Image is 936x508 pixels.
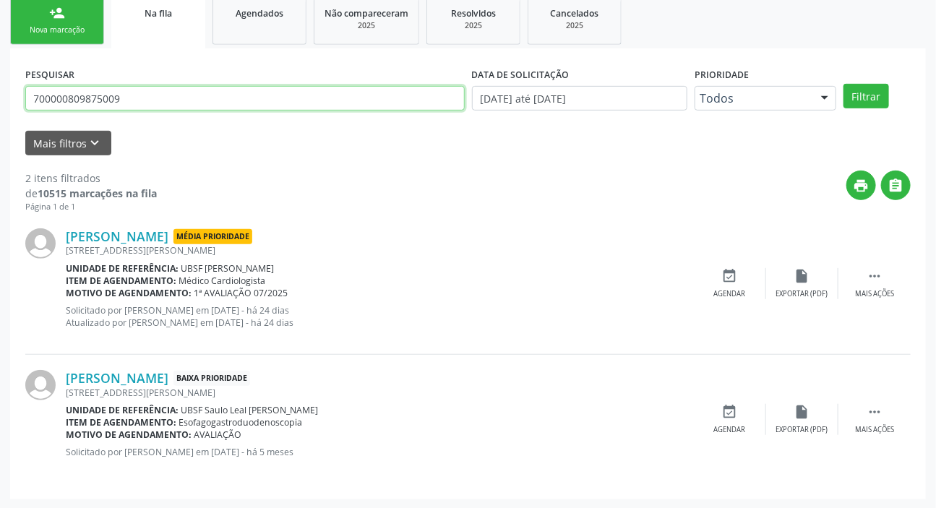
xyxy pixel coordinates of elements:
[49,5,65,21] div: person_add
[722,268,738,284] i: event_available
[66,244,694,257] div: [STREET_ADDRESS][PERSON_NAME]
[451,7,496,20] span: Resolvidos
[181,262,275,275] span: UBSF [PERSON_NAME]
[794,404,810,420] i: insert_drive_file
[695,64,749,86] label: Prioridade
[867,404,883,420] i: 
[25,171,157,186] div: 2 itens filtrados
[66,429,192,441] b: Motivo de agendamento:
[551,7,599,20] span: Cancelados
[881,171,911,200] button: 
[173,229,252,244] span: Média Prioridade
[714,425,746,435] div: Agendar
[66,304,694,329] p: Solicitado por [PERSON_NAME] em [DATE] - há 24 dias Atualizado por [PERSON_NAME] em [DATE] - há 2...
[38,186,157,200] strong: 10515 marcações na fila
[66,446,694,458] p: Solicitado por [PERSON_NAME] em [DATE] - há 5 meses
[776,289,828,299] div: Exportar (PDF)
[87,135,103,151] i: keyboard_arrow_down
[21,25,93,35] div: Nova marcação
[325,7,408,20] span: Não compareceram
[888,178,904,194] i: 
[855,425,894,435] div: Mais ações
[700,91,807,106] span: Todos
[236,7,283,20] span: Agendados
[194,287,288,299] span: 1ª AVALIAÇÃO 07/2025
[714,289,746,299] div: Agendar
[25,131,111,156] button: Mais filtroskeyboard_arrow_down
[25,370,56,400] img: img
[66,228,168,244] a: [PERSON_NAME]
[181,404,319,416] span: UBSF Saulo Leal [PERSON_NAME]
[472,64,570,86] label: DATA DE SOLICITAÇÃO
[66,404,179,416] b: Unidade de referência:
[66,387,694,399] div: [STREET_ADDRESS][PERSON_NAME]
[66,262,179,275] b: Unidade de referência:
[66,275,176,287] b: Item de agendamento:
[173,371,250,386] span: Baixa Prioridade
[25,201,157,213] div: Página 1 de 1
[846,171,876,200] button: print
[867,268,883,284] i: 
[25,186,157,201] div: de
[66,370,168,386] a: [PERSON_NAME]
[538,20,611,31] div: 2025
[776,425,828,435] div: Exportar (PDF)
[437,20,510,31] div: 2025
[794,268,810,284] i: insert_drive_file
[25,228,56,259] img: img
[179,416,303,429] span: Esofagogastroduodenoscopia
[194,429,242,441] span: AVALIAÇÃO
[66,416,176,429] b: Item de agendamento:
[325,20,408,31] div: 2025
[843,84,889,108] button: Filtrar
[855,289,894,299] div: Mais ações
[66,287,192,299] b: Motivo de agendamento:
[854,178,870,194] i: print
[25,64,74,86] label: PESQUISAR
[179,275,266,287] span: Médico Cardiologista
[25,86,465,111] input: Nome, CNS
[145,7,172,20] span: Na fila
[472,86,688,111] input: Selecione um intervalo
[722,404,738,420] i: event_available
